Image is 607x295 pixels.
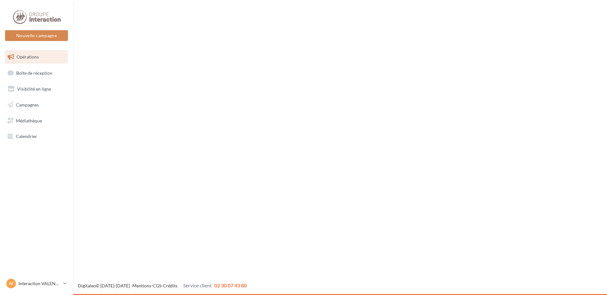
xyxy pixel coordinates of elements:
span: Médiathèque [16,118,42,123]
a: Visibilité en ligne [4,82,69,96]
p: Interaction VALENCIENNES [18,280,61,287]
a: CGS [153,283,161,288]
span: Calendrier [16,134,37,139]
a: Crédits [163,283,177,288]
span: IV [9,280,13,287]
span: Campagnes [16,102,39,107]
span: Service client [183,282,212,288]
a: Opérations [4,50,69,64]
a: Boîte de réception [4,66,69,80]
a: Digitaleo [78,283,96,288]
button: Nouvelle campagne [5,30,68,41]
a: IV Interaction VALENCIENNES [5,278,68,290]
span: Opérations [17,54,39,59]
a: Médiathèque [4,114,69,127]
span: Visibilité en ligne [17,86,51,92]
a: Campagnes [4,98,69,112]
span: © [DATE]-[DATE] - - - [78,283,247,288]
a: Mentions [132,283,151,288]
span: Boîte de réception [16,70,52,75]
a: Calendrier [4,130,69,143]
span: 02 30 07 43 80 [214,282,247,288]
